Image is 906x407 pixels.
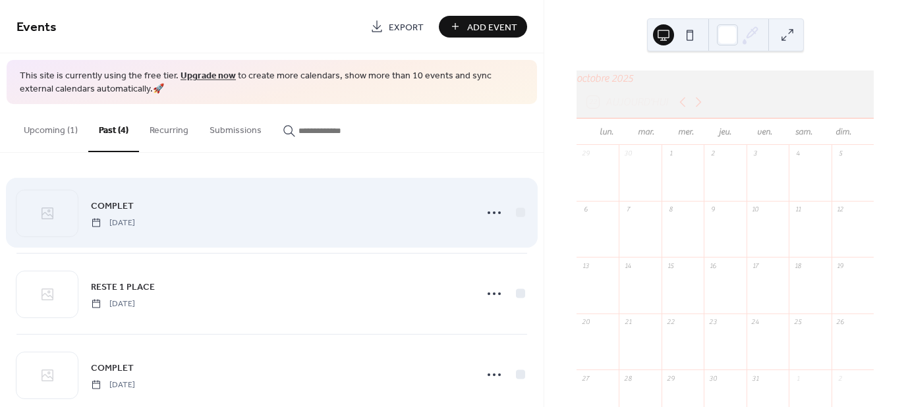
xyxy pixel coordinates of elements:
div: 18 [793,261,803,271]
div: 7 [623,205,633,215]
div: 31 [750,373,760,383]
span: [DATE] [91,379,135,391]
div: 29 [580,149,590,159]
button: Past (4) [88,104,139,152]
button: 22Aujourd'hui [582,93,673,111]
div: 17 [750,261,760,271]
a: Export [360,16,434,38]
div: 1 [793,373,803,383]
span: Add Event [467,20,517,34]
div: 16 [708,261,718,271]
div: 1 [665,149,675,159]
span: COMPLET [91,361,134,375]
div: 13 [580,261,590,271]
div: 15 [665,261,675,271]
div: 22 [665,317,675,327]
span: RESTE 1 PLACE [91,280,155,294]
span: [DATE] [91,217,135,229]
div: jeu. [706,119,745,145]
a: COMPLET [91,360,134,375]
div: 24 [750,317,760,327]
button: Recurring [139,104,199,151]
div: 6 [580,205,590,215]
span: Export [389,20,424,34]
div: 5 [835,149,845,159]
div: 30 [708,373,718,383]
div: 28 [623,373,633,383]
div: 9 [708,205,718,215]
button: Add Event [439,16,527,38]
div: 21 [623,317,633,327]
div: 2 [708,149,718,159]
div: 4 [793,149,803,159]
a: RESTE 1 PLACE [91,279,155,294]
a: Upgrade now [181,67,236,85]
div: lun. [587,119,627,145]
div: 25 [793,317,803,327]
a: COMPLET [91,198,134,213]
div: 23 [708,317,718,327]
div: octobre 2025 [577,70,874,86]
span: Events [16,14,57,40]
div: 11 [793,205,803,215]
div: 20 [580,317,590,327]
div: 30 [623,149,633,159]
button: Upcoming (1) [13,104,88,151]
span: COMPLET [91,199,134,213]
div: 14 [623,261,633,271]
div: mer. [666,119,706,145]
div: 19 [835,261,845,271]
button: Submissions [199,104,272,151]
div: mar. [627,119,666,145]
span: This site is currently using the free tier. to create more calendars, show more than 10 events an... [20,70,524,95]
div: sam. [784,119,824,145]
div: 27 [580,373,590,383]
div: ven. [745,119,784,145]
div: 12 [835,205,845,215]
div: 10 [750,205,760,215]
div: dim. [824,119,863,145]
span: [DATE] [91,298,135,310]
div: 8 [665,205,675,215]
div: 2 [835,373,845,383]
div: 26 [835,317,845,327]
div: 29 [665,373,675,383]
div: 3 [750,149,760,159]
